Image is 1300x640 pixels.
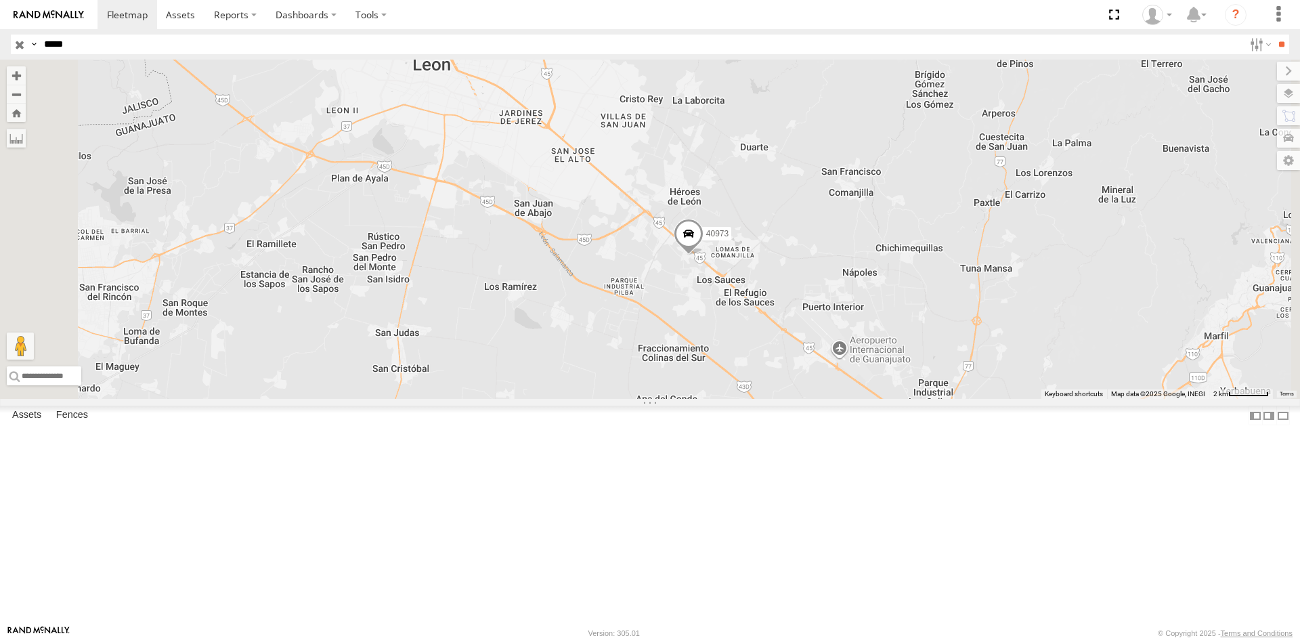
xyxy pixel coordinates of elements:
[1221,629,1293,637] a: Terms and Conditions
[7,85,26,104] button: Zoom out
[7,333,34,360] button: Drag Pegman onto the map to open Street View
[7,129,26,148] label: Measure
[7,66,26,85] button: Zoom in
[1045,389,1103,399] button: Keyboard shortcuts
[1225,4,1247,26] i: ?
[5,406,48,425] label: Assets
[706,228,729,238] span: 40973
[1137,5,1177,25] div: Carlos Ortiz
[28,35,39,54] label: Search Query
[1158,629,1293,637] div: © Copyright 2025 -
[1209,389,1273,399] button: Map Scale: 2 km per 56 pixels
[1262,406,1276,425] label: Dock Summary Table to the Right
[1277,151,1300,170] label: Map Settings
[1111,390,1205,398] span: Map data ©2025 Google, INEGI
[1280,391,1294,397] a: Terms
[14,10,84,20] img: rand-logo.svg
[588,629,640,637] div: Version: 305.01
[7,626,70,640] a: Visit our Website
[1213,390,1228,398] span: 2 km
[1276,406,1290,425] label: Hide Summary Table
[1244,35,1274,54] label: Search Filter Options
[7,104,26,122] button: Zoom Home
[49,406,95,425] label: Fences
[1249,406,1262,425] label: Dock Summary Table to the Left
